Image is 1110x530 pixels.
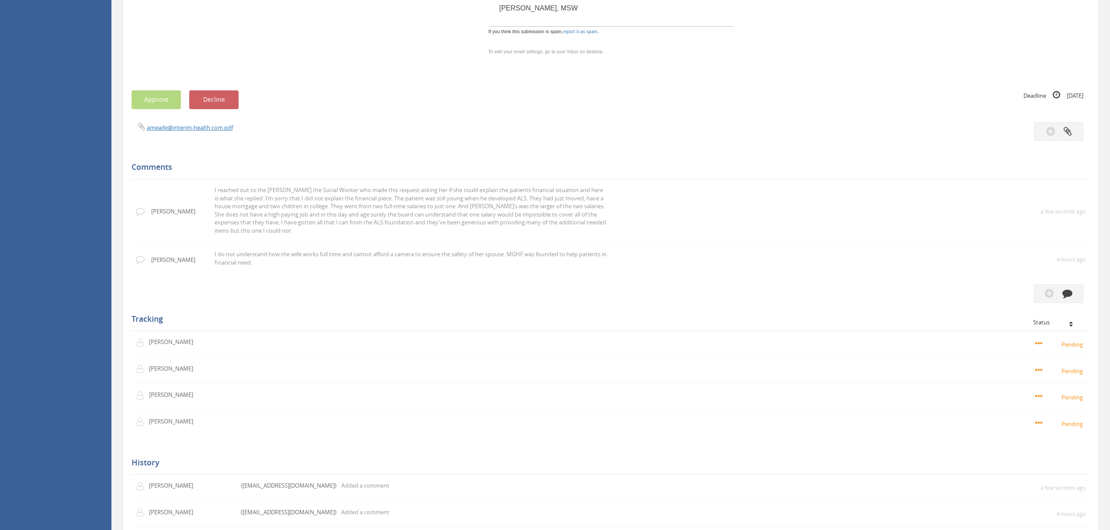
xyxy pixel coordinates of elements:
p: Added a comment [341,508,389,516]
h5: History [132,458,1083,467]
p: [PERSON_NAME] [151,256,201,264]
p: [PERSON_NAME] [149,508,199,516]
small: 4 hours ago [1057,256,1086,263]
p: I do not understand how the wife works full time and cannot afford a camera to ensure the safety ... [215,250,608,266]
small: Pending [1035,392,1086,402]
span: To edit your email settings, go to your Inbox on desktop. [489,49,604,54]
p: [PERSON_NAME] [149,417,199,426]
small: Pending [1035,419,1086,428]
small: Pending [1035,339,1086,349]
p: [PERSON_NAME] [149,391,199,399]
a: ameade@interim-health.com.pdf [147,124,233,131]
p: ([EMAIL_ADDRESS][DOMAIN_NAME]) [241,508,336,516]
small: Deadline [DATE] [1023,90,1083,100]
p: [PERSON_NAME] [149,365,199,373]
img: user-icon.png [136,365,149,373]
img: user-icon.png [136,338,149,347]
img: user-icon.png [136,508,149,517]
h5: Tracking [132,315,1083,324]
button: Decline [189,90,239,109]
small: a few seconds ago [1041,208,1086,215]
small: 4 hours ago [1057,510,1086,518]
img: user-icon.png [136,391,149,400]
img: user-icon.png [136,482,149,491]
p: [PERSON_NAME] [151,207,201,216]
p: I reached out to the Amy the Social Worker who made this request asking her if she could explain ... [215,186,608,234]
h5: Comments [132,163,1083,172]
p: ([EMAIL_ADDRESS][DOMAIN_NAME]) [241,482,336,490]
small: Pending [1035,366,1086,375]
small: a few seconds ago [1041,484,1086,492]
div: Status [1033,319,1083,325]
p: Added a comment [341,482,389,490]
p: [PERSON_NAME] [149,338,199,346]
p: [PERSON_NAME] [149,482,199,490]
span: If you think this submission is spam, . [489,28,599,35]
a: report it as spam [563,29,598,34]
button: Approve [132,90,181,109]
img: user-icon.png [136,417,149,426]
